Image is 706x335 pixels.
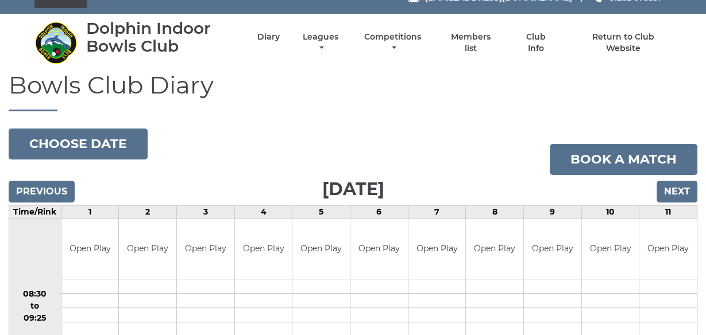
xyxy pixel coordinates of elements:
input: Next [657,181,697,202]
td: Open Play [177,219,234,279]
a: Club Info [518,32,555,54]
h1: Bowls Club Diary [9,72,697,111]
td: 2 [119,206,177,219]
td: Open Play [582,219,639,279]
td: Open Play [235,219,292,279]
td: 4 [234,206,292,219]
a: Members list [444,32,497,54]
td: 5 [292,206,350,219]
td: Open Play [524,219,581,279]
input: Previous [9,181,75,202]
td: 10 [581,206,639,219]
button: Choose date [9,128,148,159]
td: 3 [177,206,235,219]
td: Open Play [466,219,523,279]
td: 8 [466,206,524,219]
td: Open Play [408,219,466,279]
td: Open Play [292,219,350,279]
img: Dolphin Indoor Bowls Club [34,21,78,64]
a: Return to Club Website [574,32,672,54]
a: Book a match [550,144,697,175]
td: 1 [61,206,119,219]
td: Open Play [119,219,176,279]
a: Leagues [300,32,341,54]
td: 7 [408,206,466,219]
td: Open Play [639,219,697,279]
div: Dolphin Indoor Bowls Club [86,20,237,55]
a: Diary [257,32,280,42]
td: Open Play [350,219,408,279]
td: Time/Rink [9,206,61,219]
td: Open Play [61,219,119,279]
a: Competitions [362,32,425,54]
td: 11 [639,206,697,219]
td: 6 [350,206,408,219]
td: 9 [523,206,581,219]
